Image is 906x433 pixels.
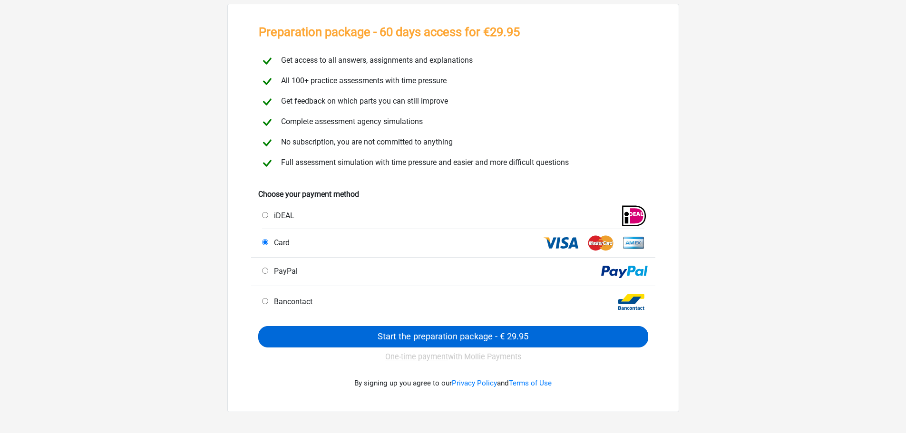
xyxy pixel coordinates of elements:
[274,297,312,306] font: Bancontact
[509,379,552,387] a: Terms of Use
[259,94,275,110] img: checkmark
[259,53,275,69] img: checkmark
[281,96,448,106] font: Get feedback on which parts you can still improve
[354,379,452,387] font: By signing up you agree to our
[259,135,275,151] img: checkmark
[497,379,509,387] font: and
[385,352,448,361] font: One-time payment
[259,155,275,172] img: checkmark
[274,211,294,220] font: iDEAL
[452,379,497,387] a: Privacy Policy
[281,137,453,146] font: No subscription, you are not committed to anything
[259,114,275,131] img: checkmark
[258,326,648,347] input: Start the preparation package - € 29.95
[259,25,520,39] font: Preparation package - 60 days access for €29.95
[281,76,447,85] font: All 100+ practice assessments with time pressure
[274,238,290,247] font: Card
[281,158,569,167] font: Full assessment simulation with time pressure and easier and more difficult questions
[448,352,521,361] font: with Mollie Payments
[258,190,359,199] font: Choose your payment method
[259,73,275,90] img: checkmark
[281,56,473,65] font: Get access to all answers, assignments and explanations
[274,267,298,276] font: PayPal
[281,117,423,126] font: Complete assessment agency simulations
